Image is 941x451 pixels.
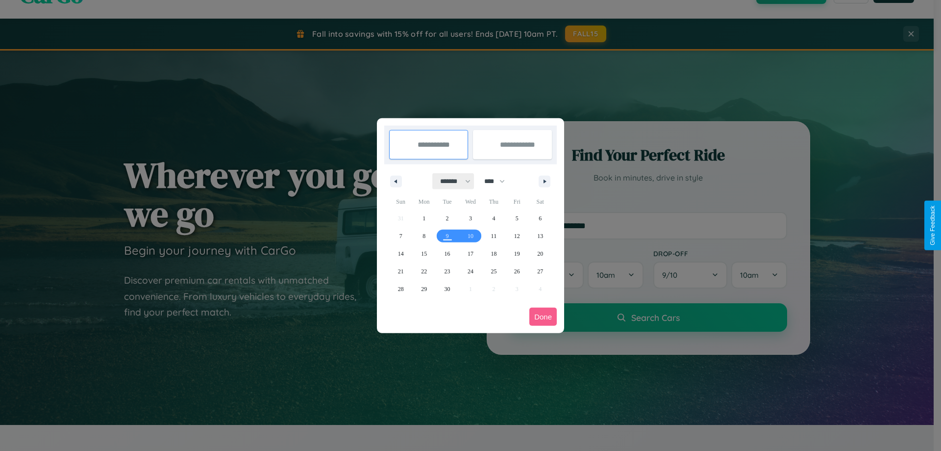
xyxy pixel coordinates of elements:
[445,280,450,298] span: 30
[537,245,543,263] span: 20
[514,263,520,280] span: 26
[399,227,402,245] span: 7
[436,194,459,210] span: Tue
[529,308,557,326] button: Done
[389,263,412,280] button: 21
[445,245,450,263] span: 16
[459,194,482,210] span: Wed
[929,206,936,245] div: Give Feedback
[421,280,427,298] span: 29
[492,210,495,227] span: 4
[398,263,404,280] span: 21
[436,245,459,263] button: 16
[505,263,528,280] button: 26
[436,280,459,298] button: 30
[505,210,528,227] button: 5
[491,263,496,280] span: 25
[436,227,459,245] button: 9
[412,245,435,263] button: 15
[539,210,542,227] span: 6
[482,245,505,263] button: 18
[446,210,449,227] span: 2
[446,227,449,245] span: 9
[468,245,473,263] span: 17
[514,245,520,263] span: 19
[529,263,552,280] button: 27
[398,245,404,263] span: 14
[445,263,450,280] span: 23
[505,245,528,263] button: 19
[482,210,505,227] button: 4
[491,245,496,263] span: 18
[529,245,552,263] button: 20
[389,245,412,263] button: 14
[505,194,528,210] span: Fri
[459,263,482,280] button: 24
[468,227,473,245] span: 10
[537,263,543,280] span: 27
[514,227,520,245] span: 12
[459,245,482,263] button: 17
[436,210,459,227] button: 2
[529,210,552,227] button: 6
[389,227,412,245] button: 7
[389,280,412,298] button: 28
[422,210,425,227] span: 1
[491,227,497,245] span: 11
[516,210,519,227] span: 5
[529,227,552,245] button: 13
[459,210,482,227] button: 3
[482,227,505,245] button: 11
[468,263,473,280] span: 24
[389,194,412,210] span: Sun
[459,227,482,245] button: 10
[412,280,435,298] button: 29
[421,245,427,263] span: 15
[412,210,435,227] button: 1
[482,194,505,210] span: Thu
[482,263,505,280] button: 25
[469,210,472,227] span: 3
[412,194,435,210] span: Mon
[537,227,543,245] span: 13
[436,263,459,280] button: 23
[398,280,404,298] span: 28
[505,227,528,245] button: 12
[421,263,427,280] span: 22
[412,227,435,245] button: 8
[422,227,425,245] span: 8
[529,194,552,210] span: Sat
[412,263,435,280] button: 22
